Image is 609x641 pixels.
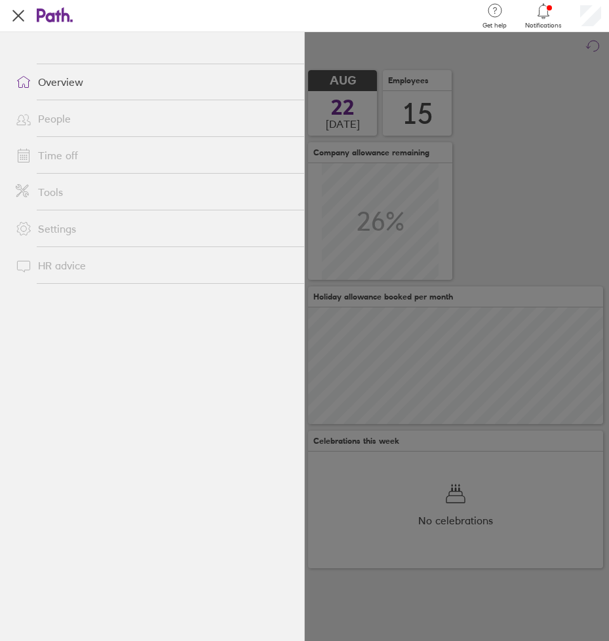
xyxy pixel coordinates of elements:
[5,106,304,132] a: People
[5,142,304,168] a: Time off
[5,252,304,279] a: HR advice
[482,22,507,29] span: Get help
[5,179,304,205] a: Tools
[525,22,562,29] span: Notifications
[5,69,304,95] a: Overview
[5,216,304,242] a: Settings
[525,2,562,29] a: Notifications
